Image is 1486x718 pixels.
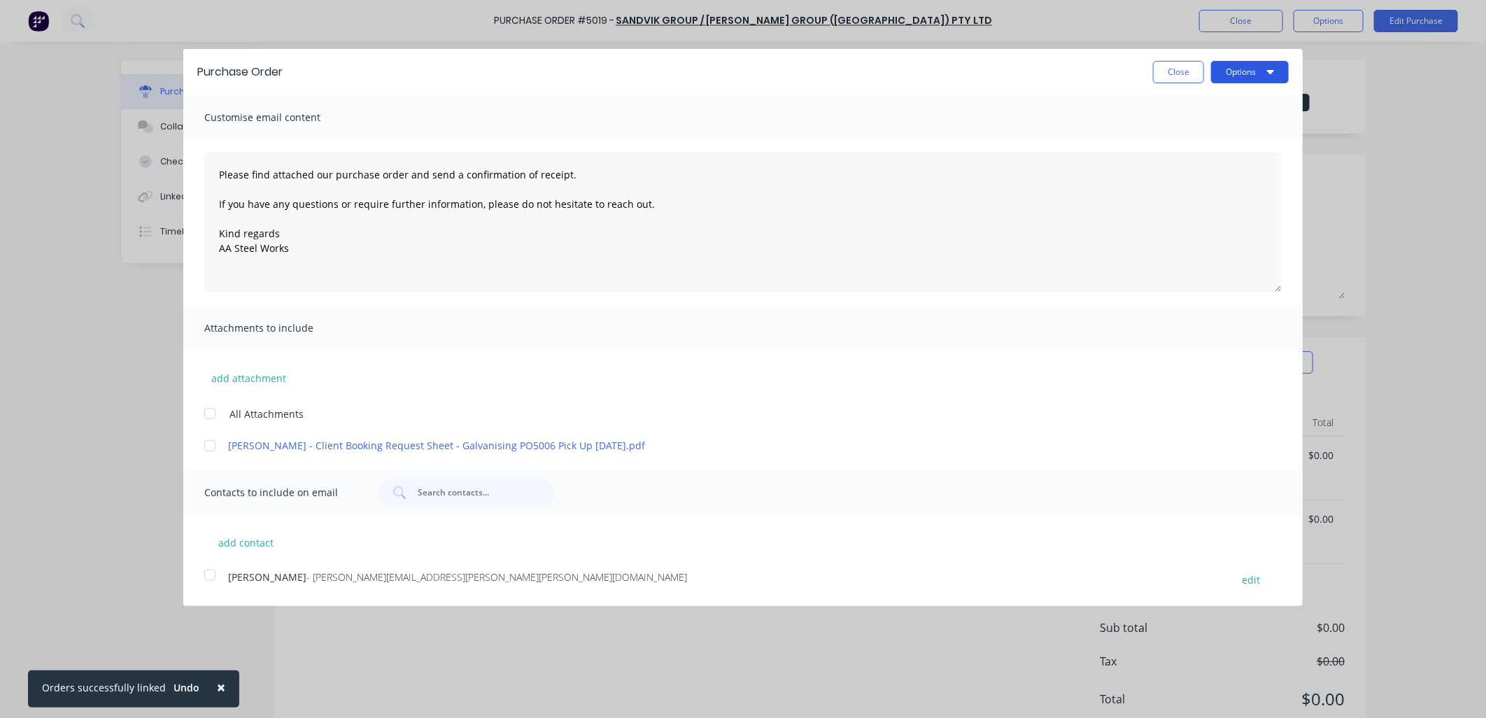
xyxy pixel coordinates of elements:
[166,677,207,698] button: Undo
[204,367,293,388] button: add attachment
[217,677,225,697] span: ×
[229,407,304,421] span: All Attachments
[1211,61,1289,83] button: Options
[306,570,687,584] span: - [PERSON_NAME][EMAIL_ADDRESS][PERSON_NAME][PERSON_NAME][DOMAIN_NAME]
[197,64,283,80] div: Purchase Order
[228,570,306,584] span: [PERSON_NAME]
[204,108,358,127] span: Customise email content
[204,483,358,502] span: Contacts to include on email
[203,670,239,704] button: Close
[1233,570,1268,589] button: edit
[1153,61,1204,83] button: Close
[204,318,358,338] span: Attachments to include
[416,486,532,500] input: Search contacts...
[42,680,166,695] div: Orders successfully linked
[228,438,1217,453] a: [PERSON_NAME] - Client Booking Request Sheet - Galvanising PO5006 Pick Up [DATE].pdf
[204,153,1282,293] textarea: Please find attached our purchase order and send a confirmation of receipt. If you have any quest...
[204,532,288,553] button: add contact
